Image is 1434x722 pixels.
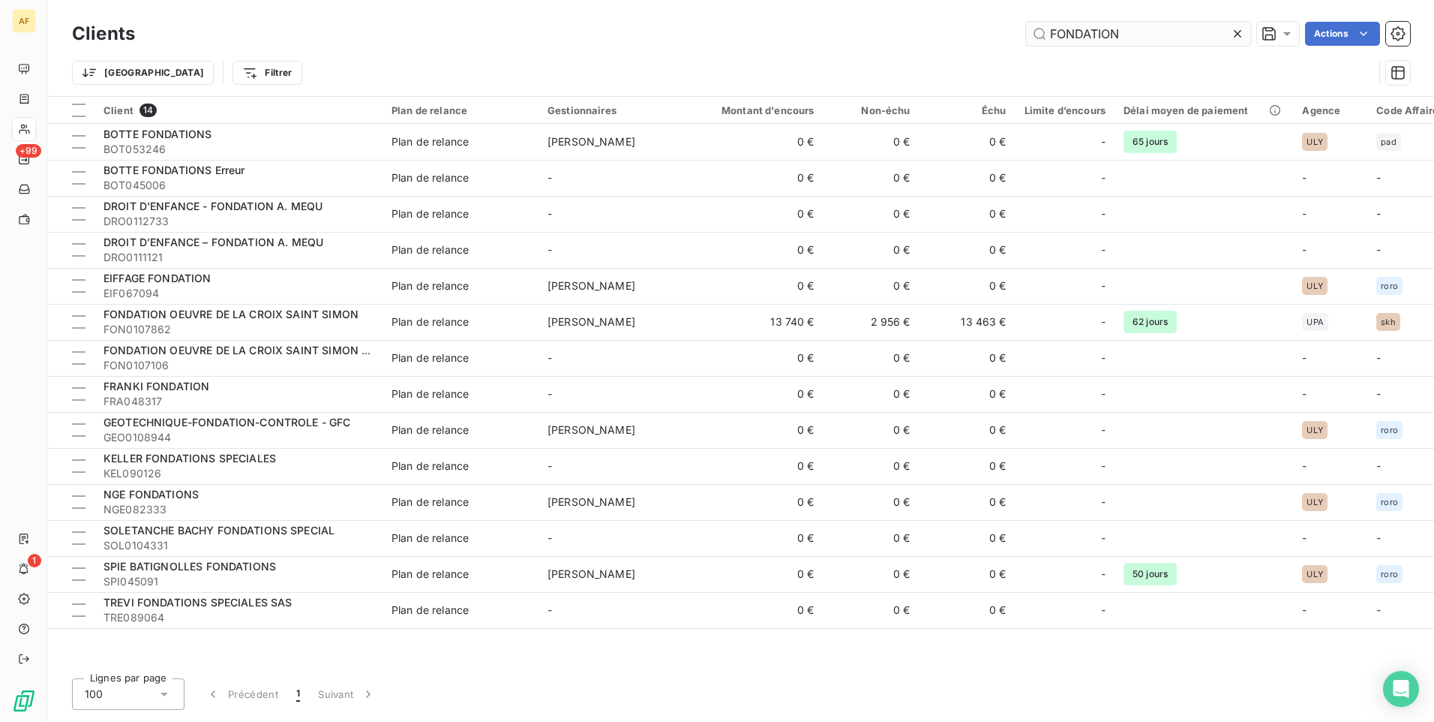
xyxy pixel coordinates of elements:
span: DROIT D’ENFANCE – FONDATION A. MEQU [103,236,323,248]
span: FONDATION OEUVRE DE LA CROIX SAINT SIMON Erreur [103,344,391,356]
span: 62 jours [1123,311,1177,333]
span: - [1376,207,1381,220]
span: - [1376,459,1381,472]
span: roro [1381,570,1398,579]
div: Plan de relance [391,603,469,618]
span: - [1101,387,1105,402]
span: TREVI FONDATIONS SPECIALES SAS [103,596,292,609]
span: - [1101,134,1105,149]
div: Plan de relance [391,170,469,185]
td: 0 € [919,268,1015,304]
span: - [1101,242,1105,257]
span: ULY [1306,498,1322,507]
div: Open Intercom Messenger [1383,671,1419,707]
span: - [1101,567,1105,582]
span: [PERSON_NAME] [547,135,635,148]
td: 0 € [823,196,919,232]
span: - [1302,243,1306,256]
span: - [547,387,552,400]
td: 0 € [694,412,823,448]
span: +99 [16,144,41,158]
span: EIFFAGE FONDATION [103,272,211,284]
h3: Clients [72,20,135,47]
span: - [1376,603,1381,616]
span: 1 [28,554,41,567]
div: Plan de relance [391,104,529,116]
td: 0 € [694,448,823,484]
span: - [1302,207,1306,220]
span: [PERSON_NAME] [547,495,635,508]
span: KEL090126 [103,466,373,481]
span: [PERSON_NAME] [547,423,635,436]
div: Non-échu [832,104,910,116]
button: Filtrer [232,61,301,85]
span: 1 [296,687,300,702]
div: Délai moyen de paiement [1123,104,1284,116]
span: SOL0104331 [103,538,373,553]
span: EIF067094 [103,286,373,301]
button: [GEOGRAPHIC_DATA] [72,61,214,85]
span: - [1101,603,1105,618]
td: 0 € [919,124,1015,160]
td: 0 € [823,340,919,376]
div: AF [12,9,36,33]
span: - [547,531,552,544]
span: FONDATION OEUVRE DE LA CROIX SAINT SIMON [103,308,358,320]
span: KELLER FONDATIONS SPECIALES [103,452,276,465]
span: TRE089064 [103,610,373,625]
span: BOTTE FONDATIONS [103,128,211,140]
td: 0 € [823,412,919,448]
span: 50 jours [1123,563,1177,585]
span: - [547,603,552,616]
span: - [1376,387,1381,400]
span: - [1101,278,1105,293]
td: 0 € [919,232,1015,268]
td: 0 € [919,448,1015,484]
td: 0 € [694,340,823,376]
div: Plan de relance [391,531,469,546]
div: Montant d'encours [703,104,814,116]
td: 0 € [919,376,1015,412]
span: - [1101,495,1105,510]
div: Agence [1302,104,1358,116]
td: 0 € [694,592,823,628]
span: - [1302,351,1306,364]
span: - [547,459,552,472]
span: GEO0108944 [103,430,373,445]
div: Plan de relance [391,423,469,438]
span: DROIT D'ENFANCE - FONDATION A. MEQU [103,200,322,212]
td: 0 € [694,124,823,160]
td: 0 € [919,520,1015,556]
img: Logo LeanPay [12,689,36,713]
td: 0 € [823,484,919,520]
span: ULY [1306,281,1322,290]
td: 0 € [823,448,919,484]
td: 0 € [694,232,823,268]
div: Plan de relance [391,134,469,149]
span: - [1101,531,1105,546]
span: - [547,207,552,220]
span: BOT053246 [103,142,373,157]
span: - [1302,603,1306,616]
span: - [1101,423,1105,438]
td: 0 € [694,268,823,304]
span: - [547,351,552,364]
span: SOLETANCHE BACHY FONDATIONS SPECIAL [103,524,334,537]
div: Plan de relance [391,567,469,582]
td: 0 € [919,556,1015,592]
td: 13 463 € [919,304,1015,340]
td: 0 € [694,196,823,232]
span: 100 [85,687,103,702]
span: - [547,243,552,256]
td: 0 € [823,520,919,556]
span: FON0107862 [103,322,373,337]
span: FRA048317 [103,394,373,409]
td: 13 740 € [694,304,823,340]
td: 0 € [823,268,919,304]
span: - [1376,531,1381,544]
button: Précédent [196,678,287,710]
span: [PERSON_NAME] [547,567,635,580]
span: roro [1381,281,1398,290]
div: Plan de relance [391,387,469,402]
span: NGE082333 [103,502,373,517]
